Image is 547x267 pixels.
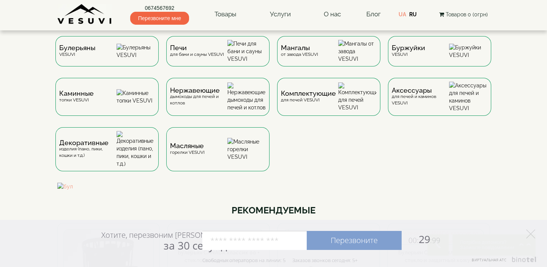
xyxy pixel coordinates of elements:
a: UA [399,11,406,17]
span: :99 [430,235,440,245]
div: для печей VESUVI [281,90,336,103]
a: Мангалыот завода VESUVI Мангалы от завода VESUVI [273,36,384,78]
span: 00: [408,235,419,245]
div: для печей и каминов VESUVI [392,87,449,106]
img: Масляные горелки VESUVI [227,138,266,161]
div: дымоходы для печей и котлов [170,87,227,106]
a: Декоративныеизделия (пано, пики, кошки и т.д.) Декоративные изделия (пано, пики, кошки и т.д.) [52,127,162,183]
div: Свободных операторов на линии: 5 Заказов звонков сегодня: 5+ [202,257,358,263]
span: Комплектующие [281,90,336,96]
a: Товары [207,6,244,23]
img: бул [57,183,490,190]
img: Комплектующие для печей VESUVI [338,82,377,111]
div: изделия (пано, пики, кошки и т.д.) [59,140,117,159]
span: за 30 секунд? [164,238,232,253]
div: Хотите, перезвоним [PERSON_NAME] [101,230,232,251]
div: VESUVI [59,45,95,57]
a: RU [409,11,417,17]
span: Перезвоните мне [130,12,189,25]
span: Мангалы [281,45,318,51]
span: 29 [402,232,440,246]
div: от завода VESUVI [281,45,318,57]
a: БулерьяныVESUVI Булерьяны VESUVI [52,36,162,78]
span: Буржуйки [392,45,425,51]
a: Каминныетопки VESUVI Каминные топки VESUVI [52,78,162,127]
a: Перезвоните [307,231,402,250]
div: для бани и сауны VESUVI [170,45,224,57]
span: Декоративные [59,140,117,146]
a: Блог [366,10,381,18]
img: Декоративные изделия (пано, пики, кошки и т.д.) [117,131,155,167]
span: Товаров 0 (0грн) [445,11,487,17]
img: Буржуйки VESUVI [449,44,487,59]
a: БуржуйкиVESUVI Буржуйки VESUVI [384,36,495,78]
span: Нержавеющие [170,87,227,93]
a: Виртуальная АТС [467,257,538,267]
a: Услуги [262,6,298,23]
a: Печидля бани и сауны VESUVI Печи для бани и сауны VESUVI [162,36,273,78]
img: Мангалы от завода VESUVI [338,40,377,63]
img: Аксессуары для печей и каминов VESUVI [449,82,487,112]
a: О нас [316,6,348,23]
span: Булерьяны [59,45,95,51]
span: Масляные [170,143,205,149]
img: Булерьяны VESUVI [117,44,155,59]
a: 0674567692 [130,4,189,12]
div: горелки VESUVI [170,143,205,155]
a: Комплектующиедля печей VESUVI Комплектующие для печей VESUVI [273,78,384,127]
div: VESUVI [392,45,425,57]
button: Товаров 0 (0грн) [437,10,490,19]
img: Печи для бани и сауны VESUVI [227,40,266,63]
span: Виртуальная АТС [472,258,507,262]
img: Нержавеющие дымоходы для печей и котлов [227,82,266,111]
span: Каминные [59,90,94,96]
span: Печи [170,45,224,51]
span: Аксессуары [392,87,449,93]
a: Аксессуарыдля печей и каминов VESUVI Аксессуары для печей и каминов VESUVI [384,78,495,127]
a: Масляныегорелки VESUVI Масляные горелки VESUVI [162,127,273,183]
img: Каминные топки VESUVI [117,89,155,104]
a: Нержавеющиедымоходы для печей и котлов Нержавеющие дымоходы для печей и котлов [162,78,273,127]
img: Завод VESUVI [57,4,112,25]
div: топки VESUVI [59,90,94,103]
